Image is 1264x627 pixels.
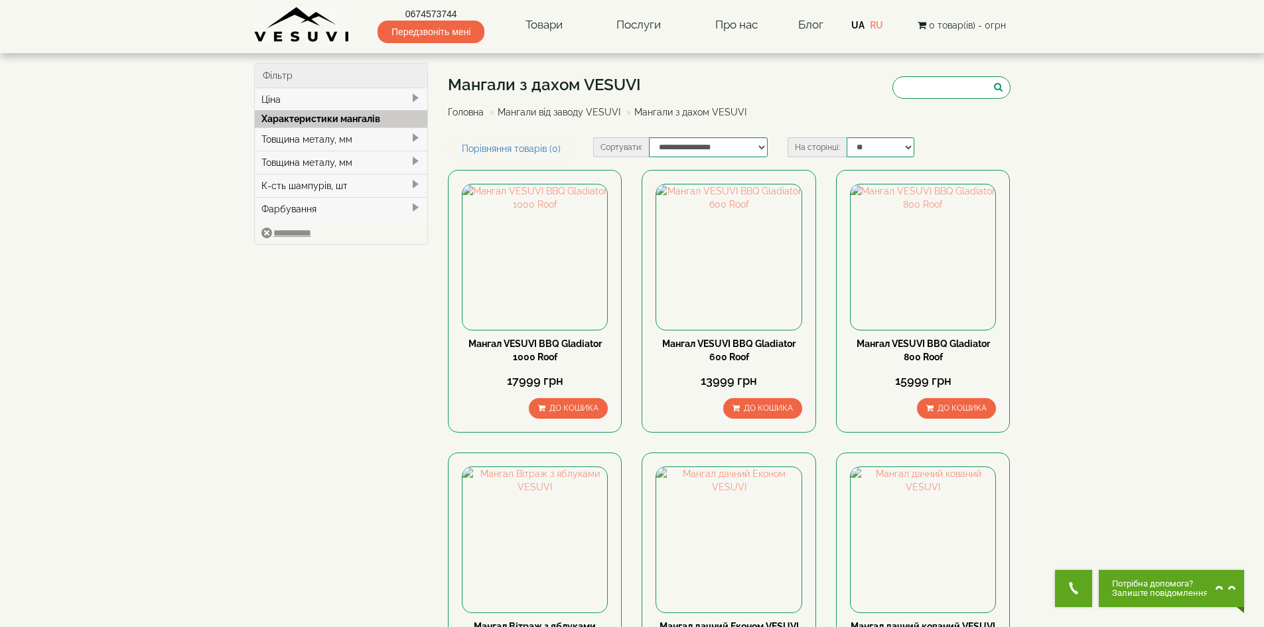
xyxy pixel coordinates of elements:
a: Мангал VESUVI BBQ Gladiator 1000 Roof [468,338,602,362]
img: Мангал дачний Економ VESUVI [656,467,801,612]
a: Про нас [702,10,771,40]
img: Мангал дачний кований VESUVI [851,467,995,612]
a: Блог [798,18,823,31]
a: Головна [448,107,484,117]
div: К-сть шампурів, шт [255,174,428,197]
a: Послуги [603,10,674,40]
div: 15999 грн [850,372,996,389]
span: До кошика [549,403,598,413]
a: 0674573744 [378,7,484,21]
button: 0 товар(ів) - 0грн [914,18,1010,33]
img: Завод VESUVI [254,7,350,43]
li: Мангали з дахом VESUVI [623,105,746,119]
div: Фарбування [255,197,428,220]
a: UA [851,20,865,31]
div: 17999 грн [462,372,608,389]
a: Мангал VESUVI BBQ Gladiator 800 Roof [857,338,990,362]
span: Залиште повідомлення [1112,589,1208,598]
div: Товщина металу, мм [255,151,428,174]
button: Get Call button [1055,570,1092,607]
span: До кошика [744,403,793,413]
div: Ціна [255,88,428,111]
button: До кошика [723,398,802,419]
label: Сортувати: [593,137,649,157]
span: Передзвоніть мені [378,21,484,43]
span: 0 товар(ів) - 0грн [929,20,1006,31]
a: Мангали від заводу VESUVI [498,107,620,117]
div: Товщина металу, мм [255,127,428,151]
a: Мангал VESUVI BBQ Gladiator 600 Roof [662,338,796,362]
label: На сторінці: [788,137,847,157]
img: Мангал VESUVI BBQ Gladiator 1000 Roof [462,184,607,329]
a: RU [870,20,883,31]
button: Chat button [1099,570,1244,607]
button: До кошика [917,398,996,419]
img: Мангал VESUVI BBQ Gladiator 600 Roof [656,184,801,329]
div: Характеристики мангалів [255,110,428,127]
div: Фільтр [255,64,428,88]
h1: Мангали з дахом VESUVI [448,76,756,94]
span: Потрібна допомога? [1112,579,1208,589]
a: Товари [512,10,576,40]
img: Мангал VESUVI BBQ Gladiator 800 Roof [851,184,995,329]
button: До кошика [529,398,608,419]
div: 13999 грн [656,372,802,389]
img: Мангал Вітраж з яблуками VESUVI [462,467,607,612]
a: Порівняння товарів (0) [448,137,575,160]
span: До кошика [938,403,987,413]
